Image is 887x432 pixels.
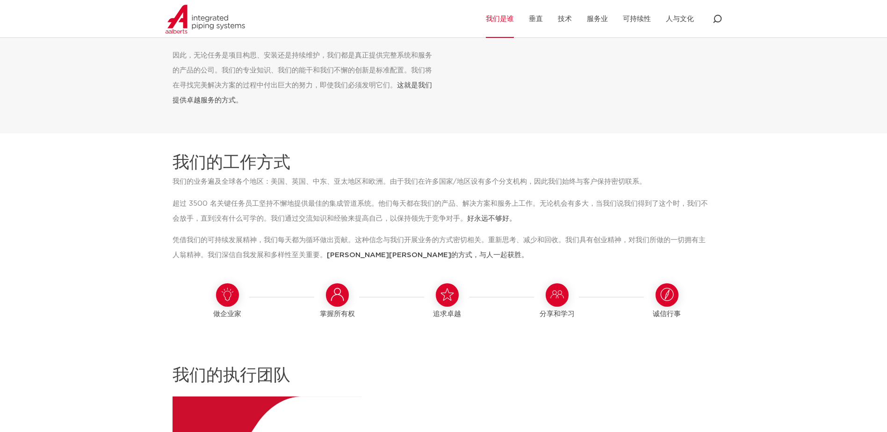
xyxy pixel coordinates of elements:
p: 因此，无论任务是项目构思、安装还是持续维护，我们都是真正提供完整系统和服务的产品的公司。我们的专业知识、我们的能干和我们不懈的创新是标准配置。我们将在寻找完美解决方案的过程中付出巨大的努力，即使... [173,48,433,108]
font: 可持续性 [623,15,651,22]
font: 我们是谁 [486,15,514,22]
h2: 我们的工作方式 [173,152,290,174]
h2: 我们的执行团队 [173,365,722,387]
strong: 好永远不够好。 [467,215,516,222]
h5: 掌握所有权 [287,307,388,322]
p: 我们的业务遍及全球各个地区：美国、英国、中东、亚太地区和欧洲。由于我们在许多国家/地区设有多个分支机构，因此我们始终与客户保持密切联系。 [173,174,708,189]
h5: 诚信行事 [617,307,717,322]
font: 技术 [558,15,572,22]
h5: 追求卓越 [397,307,498,322]
font: 服务业 [587,15,608,22]
p: 凭借我们的可持续发展精神，我们每天都为循环做出贡献。这种信念与我们开展业务的方式密切相关。重新思考、减少和回收。我们具有创业精神，对我们所做的一切拥有主人翁精神。我们深信自我发展和多样性至关重要。 [173,233,708,263]
h5: 做企业家 [177,307,278,322]
font: 人与文化 [666,15,694,22]
strong: [PERSON_NAME][PERSON_NAME]的方式，与人一起获胜。 [327,252,528,259]
font: 垂直 [529,15,543,22]
p: 超过 3500 名关键任务员工坚持不懈地提供最佳的集成管道系统。他们每天都在我们的产品、解决方案和服务上工作。无论机会有多大，当我们说我们得到了这个时，我们不会放手，直到没有什么可学的。我们通过... [173,196,708,226]
h5: 分享和学习 [507,307,607,322]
